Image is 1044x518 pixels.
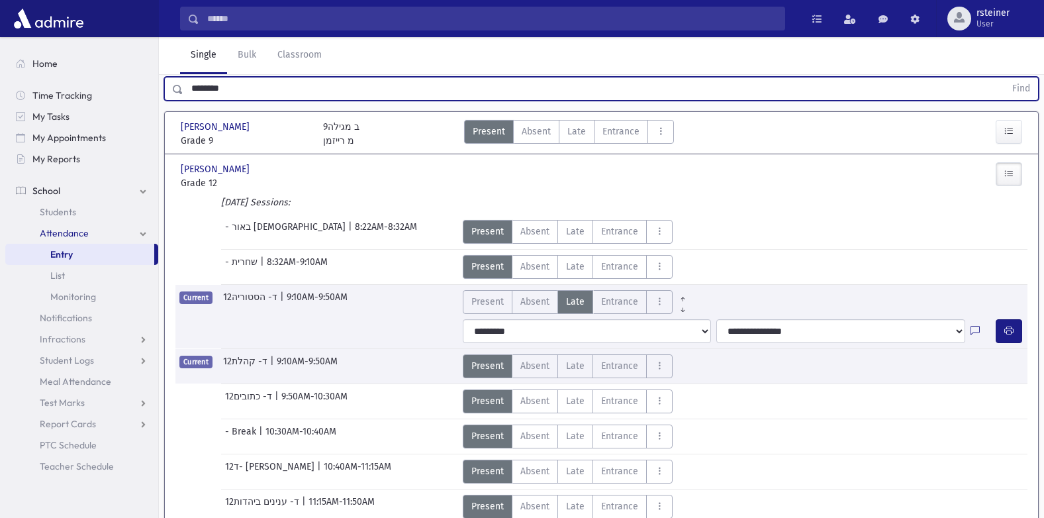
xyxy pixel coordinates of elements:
[601,225,638,238] span: Entrance
[181,176,310,190] span: Grade 12
[464,120,674,148] div: AttTypes
[5,223,158,244] a: Attendance
[265,425,336,448] span: 10:30AM-10:40AM
[275,389,281,413] span: |
[277,354,338,378] span: 9:10AM-9:50AM
[32,111,70,123] span: My Tasks
[566,464,585,478] span: Late
[602,125,640,138] span: Entrance
[181,120,252,134] span: [PERSON_NAME]
[267,37,332,74] a: Classroom
[225,425,259,448] span: - Break
[267,255,328,279] span: 8:32AM-9:10AM
[5,201,158,223] a: Students
[348,220,355,244] span: |
[259,425,265,448] span: |
[520,464,549,478] span: Absent
[225,255,260,279] span: - שחרית
[471,499,504,513] span: Present
[32,185,60,197] span: School
[471,464,504,478] span: Present
[181,162,252,176] span: [PERSON_NAME]
[40,333,85,345] span: Infractions
[1004,78,1038,100] button: Find
[225,220,348,244] span: - באור [DEMOGRAPHIC_DATA]
[520,260,549,274] span: Absent
[32,58,58,70] span: Home
[179,356,213,368] span: Current
[520,429,549,443] span: Absent
[260,255,267,279] span: |
[50,270,65,282] span: List
[5,148,158,170] a: My Reports
[280,290,287,314] span: |
[5,127,158,148] a: My Appointments
[463,220,673,244] div: AttTypes
[566,359,585,373] span: Late
[40,206,76,218] span: Students
[5,244,154,265] a: Entry
[471,394,504,408] span: Present
[324,460,391,484] span: 10:40AM-11:15AM
[5,286,158,307] a: Monitoring
[40,439,97,451] span: PTC Schedule
[5,85,158,106] a: Time Tracking
[463,290,693,314] div: AttTypes
[40,312,92,324] span: Notifications
[601,295,638,309] span: Entrance
[227,37,267,74] a: Bulk
[225,460,317,484] span: 12ד- [PERSON_NAME]
[5,456,158,477] a: Teacher Schedule
[520,359,549,373] span: Absent
[601,429,638,443] span: Entrance
[463,460,673,484] div: AttTypes
[520,295,549,309] span: Absent
[270,354,277,378] span: |
[601,394,638,408] span: Entrance
[5,350,158,371] a: Student Logs
[673,290,693,301] a: All Prior
[5,106,158,127] a: My Tasks
[463,425,673,448] div: AttTypes
[32,89,92,101] span: Time Tracking
[473,125,505,138] span: Present
[601,464,638,478] span: Entrance
[223,290,280,314] span: 12ד- הסטוריה
[287,290,348,314] span: 9:10AM-9:50AM
[5,329,158,350] a: Infractions
[179,291,213,304] span: Current
[567,125,586,138] span: Late
[223,354,270,378] span: 12ד- קהלת
[566,429,585,443] span: Late
[471,429,504,443] span: Present
[5,307,158,329] a: Notifications
[976,8,1010,19] span: rsteiner
[976,19,1010,29] span: User
[40,460,114,472] span: Teacher Schedule
[5,265,158,286] a: List
[520,394,549,408] span: Absent
[566,260,585,274] span: Late
[520,225,549,238] span: Absent
[32,153,80,165] span: My Reports
[566,295,585,309] span: Late
[50,291,96,303] span: Monitoring
[566,394,585,408] span: Late
[180,37,227,74] a: Single
[181,134,310,148] span: Grade 9
[601,260,638,274] span: Entrance
[323,120,359,148] div: 9ב מגילה מ רייזמן
[5,180,158,201] a: School
[5,413,158,435] a: Report Cards
[40,376,111,388] span: Meal Attendance
[40,354,94,366] span: Student Logs
[40,397,85,409] span: Test Marks
[40,227,89,239] span: Attendance
[40,418,96,430] span: Report Cards
[5,392,158,413] a: Test Marks
[471,295,504,309] span: Present
[50,248,73,260] span: Entry
[221,197,290,208] i: [DATE] Sessions:
[225,389,275,413] span: 12ד- כתובים
[5,371,158,392] a: Meal Attendance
